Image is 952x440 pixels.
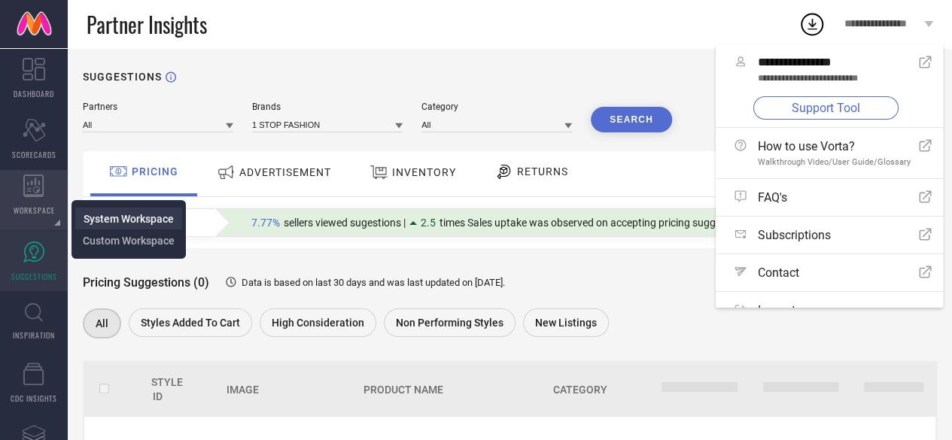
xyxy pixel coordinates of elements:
span: Non Performing Styles [396,317,503,329]
div: Percentage of sellers who have viewed suggestions for the current Insight Type [244,213,757,232]
a: Subscriptions [716,217,943,253]
span: All [96,317,108,329]
span: Style Id [151,376,183,402]
span: CDC INSIGHTS [11,393,57,404]
span: Styles Added To Cart [141,317,240,329]
span: sellers viewed sugestions | [284,217,406,229]
div: Brands [252,102,403,112]
span: Contact [758,266,799,280]
h1: SUGGESTIONS [83,71,162,83]
a: Support Tool [753,96,899,120]
span: 7.77% [251,217,280,229]
a: How to use Vorta?Walkthrough Video/User Guide/Glossary [716,128,943,178]
div: Category [421,102,572,112]
span: PRICING [132,165,178,178]
div: Partners [83,102,233,112]
span: RETURNS [517,165,568,178]
span: 2.5 [421,217,436,229]
span: Partner Insights [87,9,207,40]
span: DASHBOARD [14,88,54,99]
a: System Workspace [84,211,174,226]
span: High Consideration [272,317,364,329]
span: SCORECARDS [12,149,56,160]
span: How to use Vorta? [758,139,911,153]
span: Category [553,384,607,396]
a: FAQ's [716,179,943,216]
span: Image [227,384,259,396]
a: Contact [716,254,943,291]
span: ADVERTISEMENT [239,166,331,178]
button: Search [591,107,672,132]
span: New Listings [535,317,597,329]
span: Product Name [363,384,443,396]
span: Logout [758,303,795,317]
span: WORKSPACE [14,205,55,216]
span: Data is based on last 30 days and was last updated on [DATE] . [242,277,505,288]
span: SUGGESTIONS [11,271,57,282]
div: Open download list [798,11,826,38]
span: System Workspace [84,213,174,225]
span: Subscriptions [758,228,831,242]
span: times Sales uptake was observed on accepting pricing suggestions [440,217,750,229]
span: INVENTORY [392,166,456,178]
span: INSPIRATION [13,329,55,341]
span: FAQ's [758,190,787,205]
span: Pricing Suggestions (0) [83,275,209,290]
span: Walkthrough Video/User Guide/Glossary [758,157,911,167]
a: Custom Workspace [83,233,175,247]
span: Custom Workspace [83,235,175,247]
